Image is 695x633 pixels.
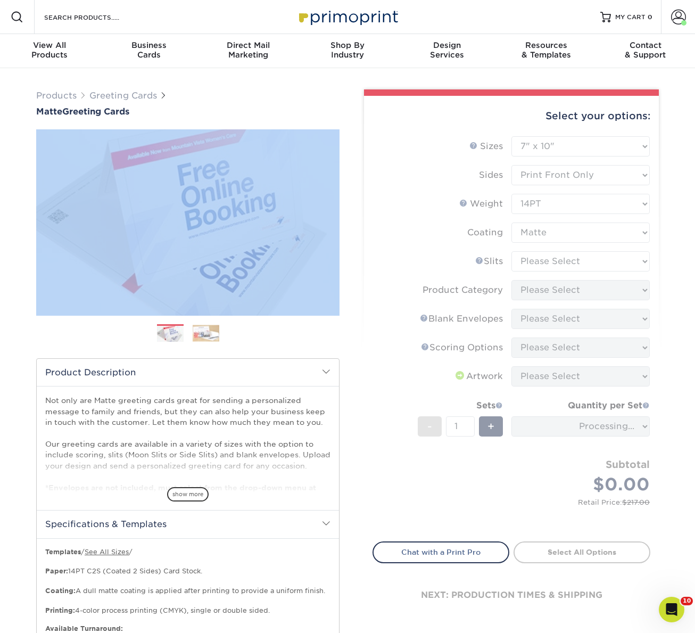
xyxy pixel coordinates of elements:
[595,34,695,68] a: Contact& Support
[43,11,147,23] input: SEARCH PRODUCTS.....
[397,34,497,68] a: DesignServices
[615,13,646,22] span: MY CART
[37,359,339,386] h2: Product Description
[36,106,62,117] span: Matte
[45,547,330,615] p: / / 14PT C2S (Coated 2 Sides) Card Stock. A dull matte coating is applied after printing to provi...
[193,325,219,341] img: Greeting Cards 02
[36,106,340,117] h1: Greeting Cards
[36,118,340,327] img: Matte 01
[45,567,68,575] strong: Paper:
[45,548,81,556] b: Templates
[167,487,209,502] span: show more
[37,510,339,538] h2: Specifications & Templates
[45,587,76,595] strong: Coating:
[36,106,340,117] a: MatteGreeting Cards
[294,5,401,28] img: Primoprint
[85,548,129,556] a: See All Sizes
[36,91,77,101] a: Products
[648,13,652,21] span: 0
[397,40,497,60] div: Services
[89,91,157,101] a: Greeting Cards
[298,34,398,68] a: Shop ByIndustry
[373,96,650,136] div: Select your options:
[198,40,298,50] span: Direct Mail
[100,40,199,50] span: Business
[198,34,298,68] a: Direct MailMarketing
[198,40,298,60] div: Marketing
[659,597,684,622] iframe: Intercom live chat
[497,40,596,50] span: Resources
[45,624,123,632] b: Available Turnaround:
[298,40,398,60] div: Industry
[497,40,596,60] div: & Templates
[373,563,650,627] div: next: production times & shipping
[100,34,199,68] a: BusinessCards
[298,40,398,50] span: Shop By
[45,395,330,504] p: Not only are Matte greeting cards great for sending a personalized message to family and friends,...
[497,34,596,68] a: Resources& Templates
[100,40,199,60] div: Cards
[595,40,695,60] div: & Support
[373,541,509,563] a: Chat with a Print Pro
[681,597,693,605] span: 10
[157,325,184,343] img: Greeting Cards 01
[514,541,650,563] a: Select All Options
[595,40,695,50] span: Contact
[397,40,497,50] span: Design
